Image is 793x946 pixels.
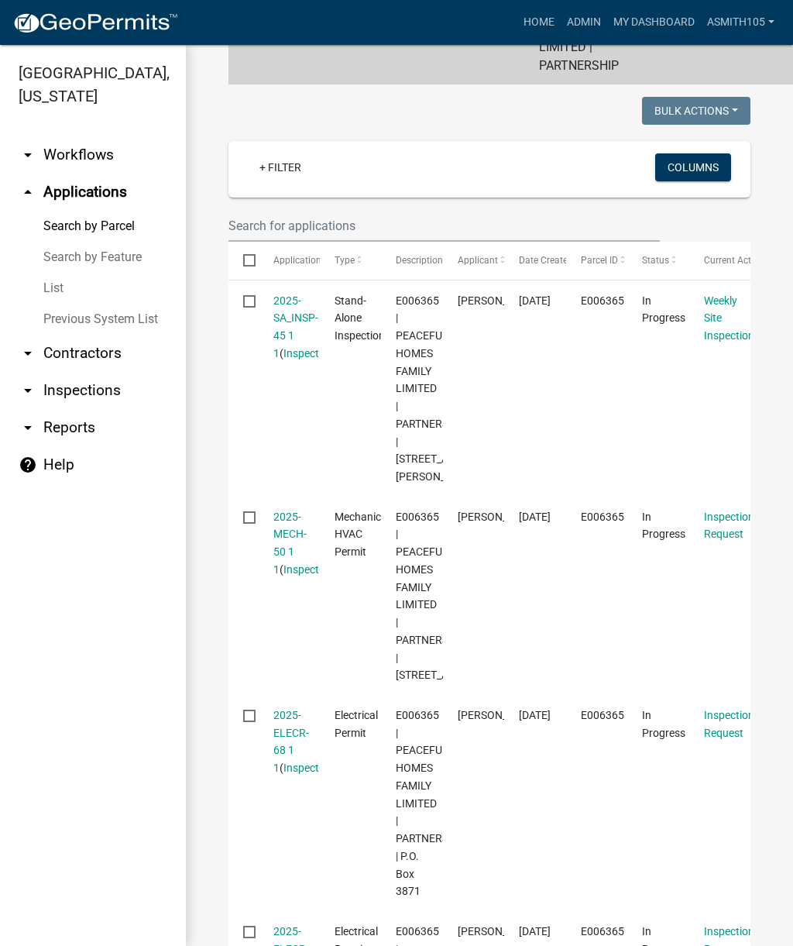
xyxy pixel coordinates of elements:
[19,344,37,363] i: arrow_drop_down
[396,255,443,266] span: Description
[335,709,378,739] span: Electrical Permit
[519,709,551,721] span: 02/03/2025
[273,292,305,363] div: ( )
[517,8,561,37] a: Home
[642,255,669,266] span: Status
[561,8,607,37] a: Admin
[258,242,319,279] datatable-header-cell: Application Number
[519,511,551,523] span: 02/19/2025
[335,511,390,559] span: Mechanical HVAC Permit
[689,242,750,279] datatable-header-cell: Current Activity
[19,146,37,164] i: arrow_drop_down
[519,255,573,266] span: Date Created
[335,294,385,342] span: Stand-Alone Inspection
[566,242,627,279] datatable-header-cell: Parcel ID
[642,709,685,739] span: In Progress
[701,8,781,37] a: asmith105
[458,511,541,523] span: Tyrone Manuel
[704,294,754,342] a: Weekly Site Inspection
[627,242,688,279] datatable-header-cell: Status
[655,153,731,181] button: Columns
[458,925,541,937] span: Julisia Hardeman
[519,925,551,937] span: 02/03/2025
[381,242,442,279] datatable-header-cell: Description
[443,242,504,279] datatable-header-cell: Applicant
[458,255,498,266] span: Applicant
[519,294,551,307] span: 09/04/2025
[581,294,624,307] span: E006365
[458,294,541,307] span: Anthony Smith
[19,183,37,201] i: arrow_drop_up
[19,418,37,437] i: arrow_drop_down
[320,242,381,279] datatable-header-cell: Type
[642,511,685,541] span: In Progress
[581,709,624,721] span: E006365
[396,294,491,483] span: E006365 | PEACEFUL HOMES FAMILY LIMITED | PARTNERSHIP | 102 EDWARDS ST
[335,255,355,266] span: Type
[581,511,624,523] span: E006365
[273,511,307,576] a: 2025-MECH-50 1 1
[283,563,339,576] a: Inspections
[273,709,309,774] a: 2025-ELECR-68 1 1
[228,210,660,242] input: Search for applications
[458,709,541,721] span: Julisia Hardeman
[704,255,768,266] span: Current Activity
[396,709,466,898] span: E006365 | PEACEFUL HOMES FAMILY LIMITED | PARTNERSHIP | P.O. Box 3871
[704,709,754,739] a: Inspection Request
[581,925,624,937] span: E006365
[283,762,339,774] a: Inspections
[581,255,618,266] span: Parcel ID
[504,242,565,279] datatable-header-cell: Date Created
[273,255,358,266] span: Application Number
[273,508,305,579] div: ( )
[273,707,305,777] div: ( )
[642,97,750,125] button: Bulk Actions
[19,381,37,400] i: arrow_drop_down
[19,456,37,474] i: help
[704,511,754,541] a: Inspection Request
[273,294,318,359] a: 2025-SA_INSP-45 1 1
[228,242,258,279] datatable-header-cell: Select
[247,153,314,181] a: + Filter
[607,8,701,37] a: My Dashboard
[283,347,339,359] a: Inspections
[396,511,491,682] span: E006365 | PEACEFUL HOMES FAMILY LIMITED | PARTNERSHIP | 2890-A GA Hwy 212, Ste 318
[642,294,685,325] span: In Progress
